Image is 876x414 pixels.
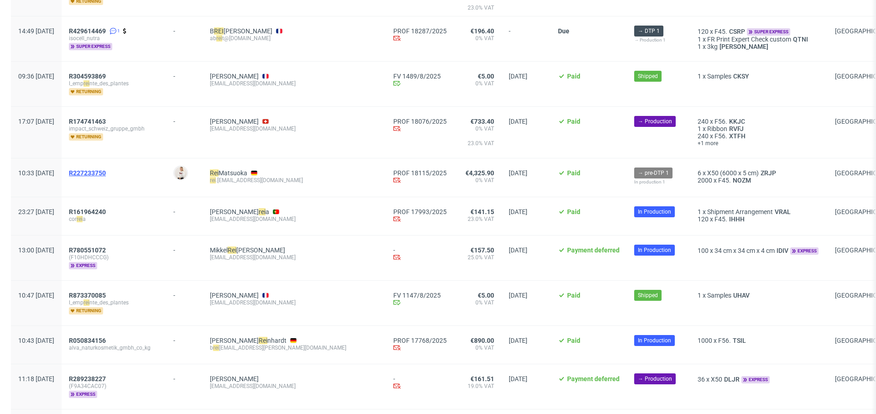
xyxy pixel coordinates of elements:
[69,88,103,95] span: returning
[69,80,159,87] span: l_emp nte_des_plantes
[707,292,731,299] span: Samples
[69,292,108,299] a: R873370085
[210,292,259,299] a: [PERSON_NAME]
[69,169,106,177] span: R227233750
[698,177,820,184] div: x
[698,337,820,344] div: x
[470,375,494,383] span: €161.51
[759,169,778,177] span: ZRJP
[173,114,195,125] div: -
[567,118,580,125] span: Paid
[509,375,527,383] span: [DATE]
[214,27,224,35] mark: REI
[698,125,820,132] div: x
[698,215,820,223] div: x
[698,375,820,383] div: x
[210,169,247,177] a: ReiMatsuoka
[393,292,447,299] a: FV 1147/8/2025
[634,178,683,186] div: In production 1
[722,376,741,383] a: DLJR
[18,27,54,35] span: 14:49 [DATE]
[393,118,447,125] a: PROF 18076/2025
[69,73,106,80] span: R304593869
[638,169,669,177] span: → pre-DTP 1
[18,118,54,125] span: 17:07 [DATE]
[638,336,671,345] span: In Production
[461,125,494,140] span: 0% VAT
[69,246,108,254] a: R780551072
[634,37,683,44] div: → Production 1
[727,215,746,223] a: IHHH
[791,36,810,43] span: QTNI
[698,169,701,177] span: 6
[775,247,790,254] a: IDIV
[741,376,770,383] span: express
[461,215,494,223] span: 23.0% VAT
[210,337,287,344] a: [PERSON_NAME]Reinhardt
[638,246,671,254] span: In Production
[727,125,746,132] a: RVFJ
[69,208,108,215] a: R161964240
[83,80,89,87] mark: rei
[509,169,527,177] span: [DATE]
[210,177,379,184] div: .[EMAIL_ADDRESS][DOMAIN_NAME]
[470,118,494,125] span: €733.40
[567,292,580,299] span: Paid
[698,292,701,299] span: 1
[210,299,379,306] div: [EMAIL_ADDRESS][DOMAIN_NAME]
[69,73,108,80] a: R304593869
[210,344,379,351] div: b [EMAIL_ADDRESS][PERSON_NAME][DOMAIN_NAME]
[69,169,108,177] a: R227233750
[69,133,103,141] span: returning
[698,140,820,147] a: +1 more
[698,246,820,255] div: x
[461,383,494,390] span: 19.0% VAT
[69,391,97,398] span: express
[509,246,527,254] span: [DATE]
[69,246,106,254] span: R780551072
[108,27,120,35] a: 1
[698,43,820,50] div: x
[478,292,494,299] span: €5.00
[173,204,195,215] div: -
[69,299,159,306] span: l_emp nte_des_plantes
[210,80,379,87] div: [EMAIL_ADDRESS][DOMAIN_NAME]
[173,333,195,344] div: -
[698,292,820,299] div: x
[210,383,379,390] div: [EMAIL_ADDRESS][DOMAIN_NAME]
[698,169,820,177] div: x
[210,73,259,80] a: [PERSON_NAME]
[69,337,108,344] a: R050834156
[773,208,793,215] a: VRAL
[698,208,820,215] div: x
[509,27,543,50] span: -
[747,28,790,36] span: super express
[210,208,269,215] a: [PERSON_NAME]reia
[69,43,112,50] span: super express
[698,27,820,36] div: x
[173,288,195,299] div: -
[698,132,709,140] span: 240
[707,73,731,80] span: Samples
[470,246,494,254] span: €157.50
[707,169,759,177] span: X50 (6000 x 5 cm)
[393,246,447,262] div: -
[790,247,819,255] span: express
[698,73,701,80] span: 1
[727,28,747,35] a: CSRP
[698,43,701,50] span: 1
[698,36,820,43] div: x
[393,208,447,215] a: PROF 17993/2025
[698,132,820,140] div: x
[69,375,108,383] a: R289238227
[470,27,494,35] span: €196.40
[393,169,447,177] a: PROF 18115/2025
[509,208,527,215] span: [DATE]
[461,254,494,261] span: 25.0% VAT
[731,337,748,344] a: TSIL
[714,118,727,125] span: F56.
[698,125,701,132] span: 1
[509,337,527,344] span: [DATE]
